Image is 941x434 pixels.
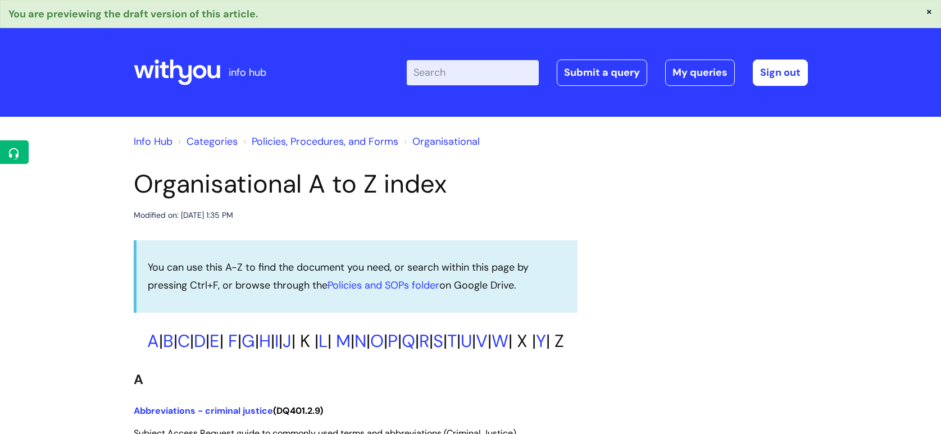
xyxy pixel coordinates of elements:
a: H [259,330,271,353]
div: Modified on: [DATE] 1:35 PM [134,208,233,222]
a: J [283,330,292,353]
a: N [354,330,366,353]
a: F [228,330,238,353]
a: S [433,330,443,353]
a: Categories [187,135,238,148]
a: C [178,330,190,353]
a: Q [402,330,415,353]
a: R [419,330,429,353]
button: × [926,6,933,16]
a: Organisational [412,135,480,148]
h1: Organisational A to Z index [134,169,578,199]
a: Abbreviations - criminal justice [134,405,273,417]
h2: | | | | | | | | | | K | | | | | | | | | | | | | X | | Z [134,331,578,351]
li: Organisational [401,133,480,150]
span: A [134,371,143,388]
a: U [461,330,472,353]
a: Sign out [753,60,808,85]
a: B [163,330,174,353]
li: Solution home [175,133,238,150]
a: W [492,330,508,353]
p: You can use this A-Z to find the document you need, or search within this page by pressing Ctrl+F... [148,258,566,295]
li: Policies, Procedures, and Forms [240,133,398,150]
a: V [476,330,488,353]
a: P [388,330,398,353]
a: G [242,330,255,353]
a: O [370,330,384,353]
a: E [210,330,220,353]
a: Submit a query [557,60,647,85]
a: My queries [665,60,735,85]
a: Y [536,330,546,353]
a: Policies and SOPs folder [328,278,439,292]
p: info hub [229,63,266,81]
a: I [275,330,279,353]
a: Info Hub [134,135,172,148]
a: A [147,330,159,353]
input: Search [407,60,539,85]
div: | - [407,60,808,85]
a: M [336,330,351,353]
a: L [319,330,328,353]
strong: (DQ401.2.9) [134,405,323,417]
a: D [194,330,206,353]
a: Policies, Procedures, and Forms [252,135,398,148]
a: T [447,330,457,353]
